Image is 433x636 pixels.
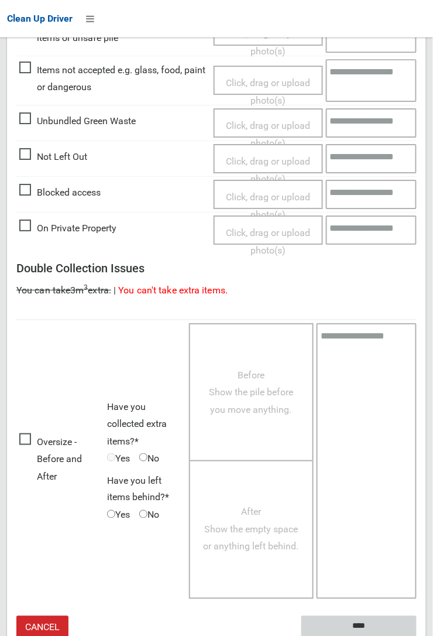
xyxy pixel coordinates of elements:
[226,156,310,184] span: Click, drag or upload photo(s)
[114,285,116,296] span: |
[7,10,73,28] a: Clean Up Driver
[209,370,293,415] span: Before Show the pile before you move anything.
[107,475,169,504] span: Have you left items behind?*
[226,77,310,106] span: Click, drag or upload photo(s)
[226,120,310,149] span: Click, drag or upload photo(s)
[139,450,159,467] span: No
[118,285,228,296] span: You can't take extra items.
[204,507,299,552] span: After Show the empty space or anything left behind.
[84,283,88,292] sup: 3
[107,507,130,524] span: Yes
[19,433,101,485] span: Oversize - Before and After
[226,227,310,256] span: Click, drag or upload photo(s)
[107,401,167,447] span: Have you collected extra items?*
[19,61,208,96] span: Items not accepted e.g. glass, food, paint or dangerous
[16,262,417,275] h3: Double Collection Issues
[226,192,310,220] span: Click, drag or upload photo(s)
[19,148,87,166] span: Not Left Out
[19,184,101,201] span: Blocked access
[70,285,88,296] span: 3m
[139,507,159,524] span: No
[19,220,116,237] span: On Private Property
[16,285,111,296] span: You can take extra.
[7,13,73,24] span: Clean Up Driver
[19,112,136,130] span: Unbundled Green Waste
[107,450,130,467] span: Yes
